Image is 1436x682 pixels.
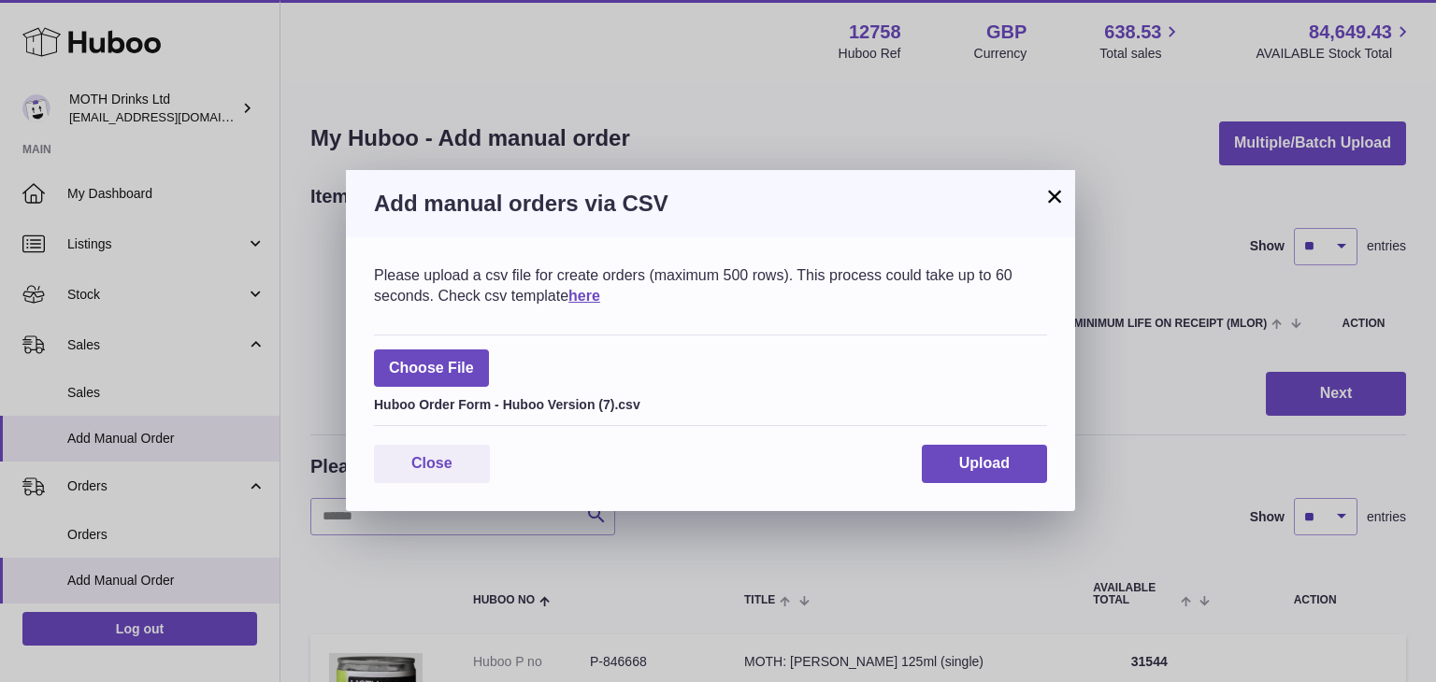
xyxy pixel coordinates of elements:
[374,349,489,388] span: Choose File
[374,189,1047,219] h3: Add manual orders via CSV
[374,391,1047,414] div: Huboo Order Form - Huboo Version (7).csv
[568,288,600,304] a: here
[959,455,1010,471] span: Upload
[411,455,452,471] span: Close
[374,265,1047,305] div: Please upload a csv file for create orders (maximum 500 rows). This process could take up to 60 s...
[1043,185,1066,207] button: ×
[922,445,1047,483] button: Upload
[374,445,490,483] button: Close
